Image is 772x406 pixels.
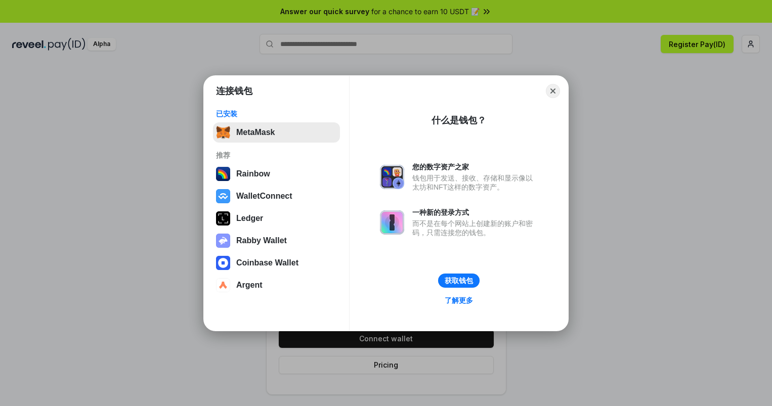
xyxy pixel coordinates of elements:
img: svg+xml,%3Csvg%20width%3D%2228%22%20height%3D%2228%22%20viewBox%3D%220%200%2028%2028%22%20fill%3D... [216,278,230,292]
button: Rabby Wallet [213,231,340,251]
img: svg+xml,%3Csvg%20xmlns%3D%22http%3A%2F%2Fwww.w3.org%2F2000%2Fsvg%22%20fill%3D%22none%22%20viewBox... [380,210,404,235]
img: svg+xml,%3Csvg%20xmlns%3D%22http%3A%2F%2Fwww.w3.org%2F2000%2Fsvg%22%20width%3D%2228%22%20height%3... [216,211,230,225]
img: svg+xml,%3Csvg%20xmlns%3D%22http%3A%2F%2Fwww.w3.org%2F2000%2Fsvg%22%20fill%3D%22none%22%20viewBox... [380,165,404,189]
button: Rainbow [213,164,340,184]
button: Close [546,84,560,98]
img: svg+xml,%3Csvg%20width%3D%22120%22%20height%3D%22120%22%20viewBox%3D%220%200%20120%20120%22%20fil... [216,167,230,181]
div: 获取钱包 [445,276,473,285]
div: 推荐 [216,151,337,160]
div: WalletConnect [236,192,292,201]
button: MetaMask [213,122,340,143]
div: Rainbow [236,169,270,178]
div: 一种新的登录方式 [412,208,538,217]
div: Ledger [236,214,263,223]
div: 已安装 [216,109,337,118]
button: Coinbase Wallet [213,253,340,273]
img: svg+xml,%3Csvg%20xmlns%3D%22http%3A%2F%2Fwww.w3.org%2F2000%2Fsvg%22%20fill%3D%22none%22%20viewBox... [216,234,230,248]
button: WalletConnect [213,186,340,206]
div: 而不是在每个网站上创建新的账户和密码，只需连接您的钱包。 [412,219,538,237]
img: svg+xml,%3Csvg%20fill%3D%22none%22%20height%3D%2233%22%20viewBox%3D%220%200%2035%2033%22%20width%... [216,125,230,140]
div: MetaMask [236,128,275,137]
img: svg+xml,%3Csvg%20width%3D%2228%22%20height%3D%2228%22%20viewBox%3D%220%200%2028%2028%22%20fill%3D... [216,256,230,270]
div: Rabby Wallet [236,236,287,245]
div: 了解更多 [445,296,473,305]
div: 什么是钱包？ [432,114,486,126]
a: 了解更多 [439,294,479,307]
img: svg+xml,%3Csvg%20width%3D%2228%22%20height%3D%2228%22%20viewBox%3D%220%200%2028%2028%22%20fill%3D... [216,189,230,203]
div: 您的数字资产之家 [412,162,538,171]
div: 钱包用于发送、接收、存储和显示像以太坊和NFT这样的数字资产。 [412,173,538,192]
button: Ledger [213,208,340,229]
button: Argent [213,275,340,295]
h1: 连接钱包 [216,85,252,97]
button: 获取钱包 [438,274,480,288]
div: Coinbase Wallet [236,258,298,267]
div: Argent [236,281,263,290]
